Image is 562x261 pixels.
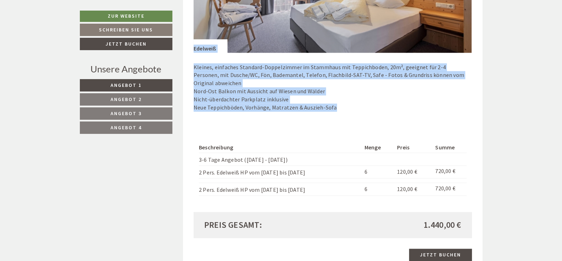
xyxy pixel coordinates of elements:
[199,142,362,153] th: Beschreibung
[397,168,417,175] span: 120,00 €
[362,166,394,178] td: 6
[199,219,333,231] div: Preis gesamt:
[199,166,362,178] td: 2 Pers. Edelweiß HP vom [DATE] bis [DATE]
[199,183,362,196] td: 2 Pers. Edelweiß HP vom [DATE] bis [DATE]
[394,142,432,153] th: Preis
[80,38,172,50] a: Jetzt buchen
[11,35,112,40] small: 20:33
[432,183,466,196] td: 720,00 €
[80,24,172,36] a: Schreiben Sie uns
[397,185,417,192] span: 120,00 €
[194,63,472,112] p: Kleines, einfaches Standard-Doppelzimmer im Stammhaus mit Teppichboden, 20m², geeignet für 2-4 Pe...
[111,96,142,102] span: Angebot 2
[6,19,116,41] div: Guten Tag, wie können wir Ihnen helfen?
[80,63,172,76] div: Unsere Angebote
[362,183,394,196] td: 6
[199,153,362,166] td: 3-6 Tage Angebot ([DATE] - [DATE])
[11,21,112,26] div: [GEOGRAPHIC_DATA]
[236,186,278,198] button: Senden
[432,142,466,153] th: Summe
[362,142,394,153] th: Menge
[424,219,461,231] span: 1.440,00 €
[80,11,172,22] a: Zur Website
[432,166,466,178] td: 720,00 €
[409,249,472,261] a: Jetzt buchen
[111,110,142,117] span: Angebot 3
[123,6,155,18] div: Samstag
[111,124,142,131] span: Angebot 4
[111,82,142,88] span: Angebot 1
[194,39,227,53] div: Edelweiß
